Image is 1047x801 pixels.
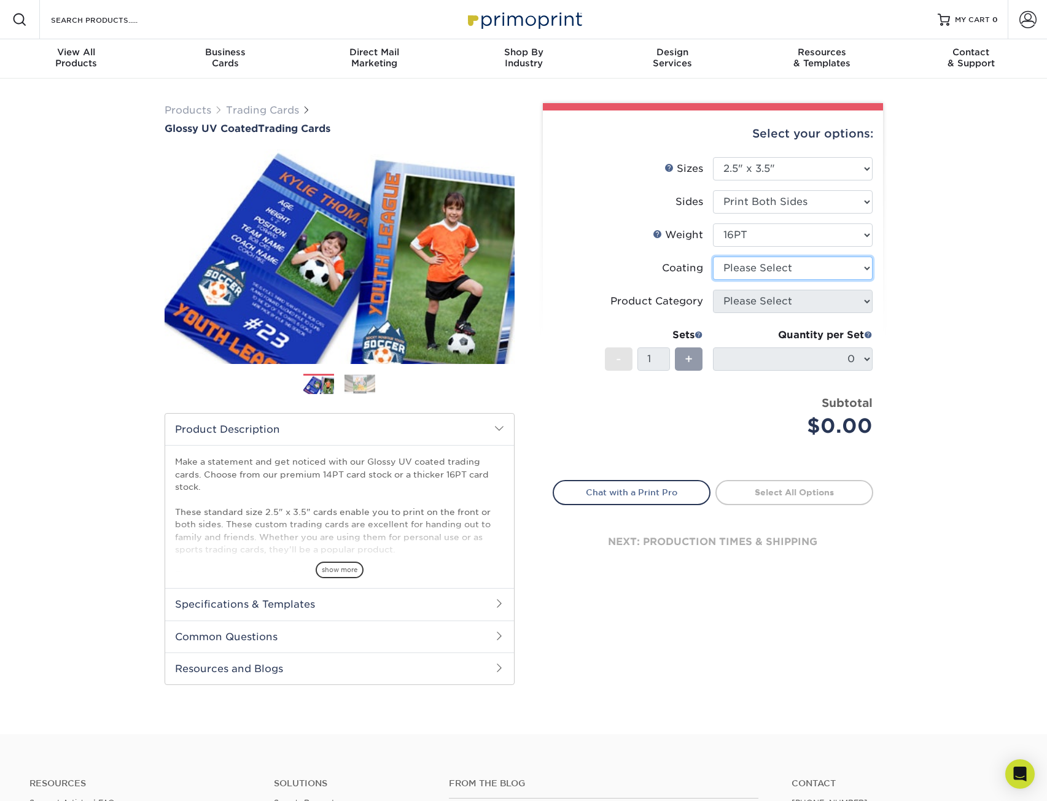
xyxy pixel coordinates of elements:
[165,136,515,377] img: Glossy UV Coated 01
[610,294,703,309] div: Product Category
[605,328,703,342] div: Sets
[822,396,873,409] strong: Subtotal
[165,414,514,445] h2: Product Description
[449,39,598,79] a: Shop ByIndustry
[747,47,897,58] span: Resources
[175,455,504,606] p: Make a statement and get noticed with our Glossy UV coated trading cards. Choose from our premium...
[598,39,747,79] a: DesignServices
[50,12,169,27] input: SEARCH PRODUCTS.....
[165,652,514,684] h2: Resources and Blogs
[598,47,747,58] span: Design
[300,39,449,79] a: Direct MailMarketing
[897,47,1046,58] span: Contact
[303,374,334,396] img: Trading Cards 01
[165,123,258,134] span: Glossy UV Coated
[653,228,703,242] div: Weight
[2,39,151,79] a: View AllProducts
[165,588,514,620] h2: Specifications & Templates
[165,621,514,652] h2: Common Questions
[897,39,1046,79] a: Contact& Support
[616,350,621,368] span: -
[449,47,598,69] div: Industry
[662,261,703,276] div: Coating
[300,47,449,69] div: Marketing
[300,47,449,58] span: Direct Mail
[165,123,515,134] a: Glossy UV CoatedTrading Cards
[462,6,585,33] img: Primoprint
[553,110,873,157] div: Select your options:
[344,374,375,393] img: Trading Cards 02
[226,104,299,116] a: Trading Cards
[747,47,897,69] div: & Templates
[992,15,998,24] span: 0
[150,47,300,69] div: Cards
[316,562,364,578] span: show more
[150,47,300,58] span: Business
[685,350,693,368] span: +
[675,195,703,209] div: Sides
[1005,759,1035,789] div: Open Intercom Messenger
[897,47,1046,69] div: & Support
[2,47,151,69] div: Products
[792,778,1018,789] a: Contact
[2,47,151,58] span: View All
[598,47,747,69] div: Services
[713,328,873,342] div: Quantity per Set
[553,505,873,579] div: next: production times & shipping
[664,161,703,176] div: Sizes
[150,39,300,79] a: BusinessCards
[29,778,255,789] h4: Resources
[715,480,873,505] a: Select All Options
[165,123,515,134] h1: Trading Cards
[955,15,990,25] span: MY CART
[274,778,430,789] h4: Solutions
[449,47,598,58] span: Shop By
[722,411,873,441] div: $0.00
[553,480,710,505] a: Chat with a Print Pro
[165,104,211,116] a: Products
[747,39,897,79] a: Resources& Templates
[449,778,758,789] h4: From the Blog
